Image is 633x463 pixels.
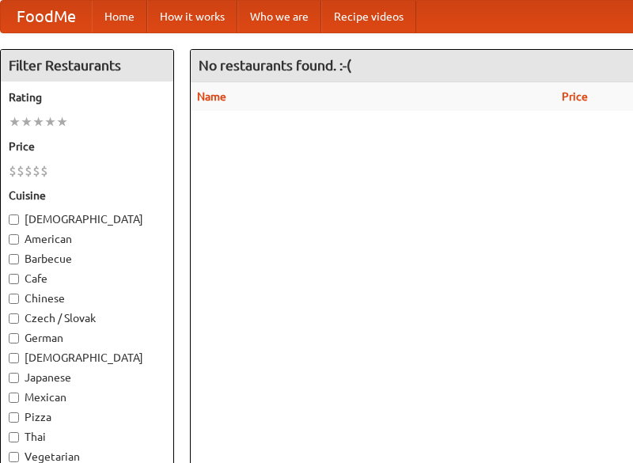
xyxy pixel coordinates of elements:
input: Vegetarian [9,452,19,462]
a: Price [562,90,588,103]
a: How it works [147,1,237,32]
input: Japanese [9,373,19,383]
h5: Price [9,139,165,154]
input: [DEMOGRAPHIC_DATA] [9,214,19,225]
label: Mexican [9,389,165,405]
label: Thai [9,429,165,445]
label: German [9,330,165,346]
label: [DEMOGRAPHIC_DATA] [9,350,165,366]
input: Chinese [9,294,19,304]
label: Czech / Slovak [9,310,165,326]
input: American [9,234,19,245]
h4: Filter Restaurants [1,50,173,82]
ng-pluralize: No restaurants found. :-( [199,58,351,73]
li: ★ [21,113,32,131]
li: $ [25,162,32,180]
input: Barbecue [9,254,19,264]
h5: Cuisine [9,188,165,203]
a: Who we are [237,1,321,32]
input: Cafe [9,274,19,284]
li: $ [17,162,25,180]
label: American [9,231,165,247]
label: Pizza [9,409,165,425]
li: $ [9,162,17,180]
input: Mexican [9,393,19,403]
li: ★ [44,113,56,131]
li: ★ [56,113,68,131]
label: [DEMOGRAPHIC_DATA] [9,211,165,227]
a: Name [197,90,226,103]
label: Chinese [9,290,165,306]
label: Japanese [9,370,165,385]
a: Home [92,1,147,32]
li: $ [32,162,40,180]
input: Thai [9,432,19,442]
label: Cafe [9,271,165,287]
a: FoodMe [1,1,92,32]
h5: Rating [9,89,165,105]
input: [DEMOGRAPHIC_DATA] [9,353,19,363]
input: Czech / Slovak [9,313,19,324]
input: Pizza [9,412,19,423]
label: Barbecue [9,251,165,267]
li: ★ [9,113,21,131]
li: $ [40,162,48,180]
a: Recipe videos [321,1,416,32]
li: ★ [32,113,44,131]
input: German [9,333,19,343]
